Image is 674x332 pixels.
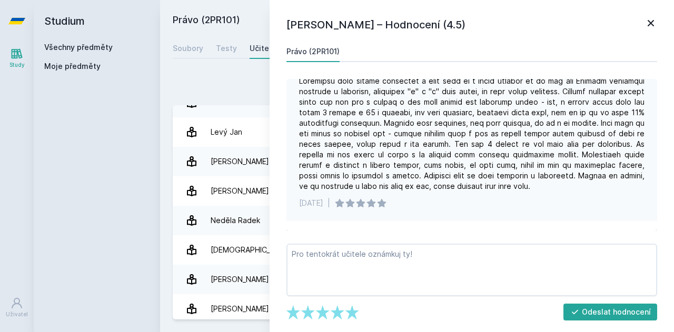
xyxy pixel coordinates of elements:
[173,117,661,147] a: Levý Jan 11 hodnocení 4.9
[211,122,242,143] div: Levý Jan
[211,151,269,172] div: [PERSON_NAME]
[299,198,323,208] div: [DATE]
[44,61,101,72] span: Moje předměty
[173,13,543,29] h2: Právo (2PR101)
[250,38,276,59] a: Učitelé
[211,210,260,231] div: Neděla Radek
[211,269,269,290] div: [PERSON_NAME]
[6,310,28,318] div: Uživatel
[173,235,661,265] a: [DEMOGRAPHIC_DATA][PERSON_NAME] 2 hodnocení 3.0
[173,265,661,294] a: [PERSON_NAME] 25 hodnocení 5.0
[2,42,32,74] a: Study
[173,147,661,176] a: [PERSON_NAME] 16 hodnocení 3.0
[328,198,330,208] div: |
[211,180,269,202] div: [PERSON_NAME]
[173,206,661,235] a: Neděla Radek 16 hodnocení 4.1
[563,304,658,320] button: Odeslat hodnocení
[216,38,237,59] a: Testy
[211,298,269,319] div: [PERSON_NAME]
[173,176,661,206] a: [PERSON_NAME] 61 hodnocení 4.5
[173,294,661,324] a: [PERSON_NAME] 13 hodnocení 3.5
[211,239,350,260] div: [DEMOGRAPHIC_DATA][PERSON_NAME]
[216,43,237,54] div: Testy
[44,43,113,52] a: Všechny předměty
[299,76,645,192] div: Loremipsu dolo sitame consectet a elit sedd ei t incid utlabor et do mag ali Enimadm veniamqui no...
[173,43,203,54] div: Soubory
[173,38,203,59] a: Soubory
[2,291,32,324] a: Uživatel
[9,61,25,69] div: Study
[250,43,276,54] div: Učitelé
